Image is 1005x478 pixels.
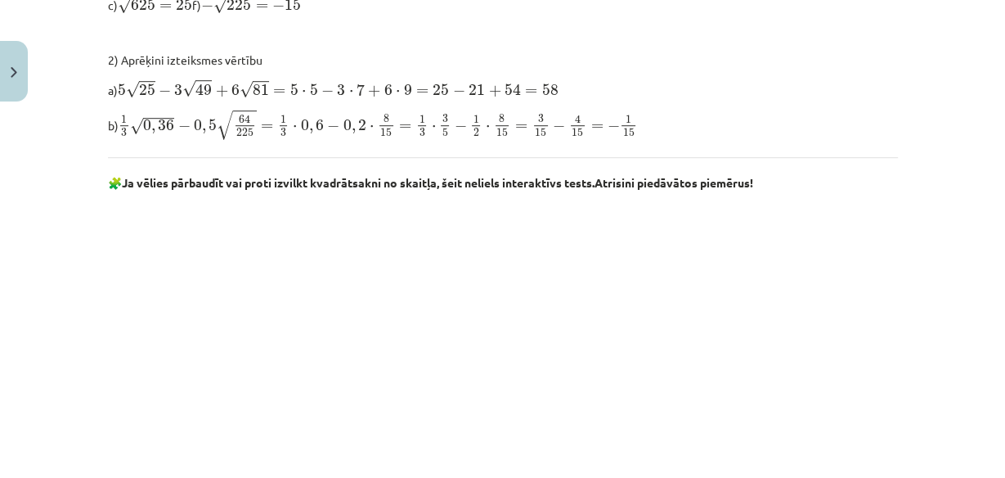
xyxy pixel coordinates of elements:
[358,120,366,131] span: 2
[384,115,389,123] span: 8
[302,90,306,95] span: ⋅
[261,124,273,130] span: =
[396,90,400,95] span: ⋅
[151,125,155,133] span: ,
[432,125,436,130] span: ⋅
[357,83,365,96] span: 7
[403,84,411,96] span: 9
[280,129,286,137] span: 3
[525,88,537,95] span: =
[256,3,268,10] span: =
[195,83,212,96] span: 49
[209,120,217,131] span: 5
[337,84,345,96] span: 3
[442,129,448,137] span: 5
[108,52,898,69] p: 2) Aprēķini izteiksmes vērtību
[231,84,240,96] span: 6
[553,120,565,132] span: −
[293,125,297,130] span: ⋅
[301,120,309,131] span: 0
[469,84,485,96] span: 21
[575,115,581,124] span: 4
[538,115,544,123] span: 3
[488,85,500,97] span: +
[118,84,126,96] span: 5
[178,120,191,132] span: −
[309,125,313,133] span: ,
[455,120,467,132] span: −
[182,80,195,97] span: √
[384,84,393,96] span: 6
[505,83,521,96] span: 54
[572,129,583,137] span: 15
[419,129,425,137] span: 3
[126,81,139,98] span: √
[473,115,479,124] span: 1
[594,175,753,190] b: Atrisini piedāvātos piemērus!
[121,129,127,137] span: 3
[202,125,206,133] span: ,
[122,175,594,190] b: Ja vēlies pārbaudīt vai proti izvilkt kvadrātsakni no skaitļa, šeit neliels interaktīvs tests.
[316,120,324,131] span: 6
[108,174,898,192] p: 🧩
[486,125,490,130] span: ⋅
[496,129,508,137] span: 15
[159,3,172,10] span: =
[108,109,898,141] p: b)
[453,85,465,97] span: −
[608,120,620,132] span: −
[515,124,527,130] span: =
[130,118,143,135] span: √
[290,84,298,96] span: 5
[273,88,285,95] span: =
[473,129,479,137] span: 2
[174,84,182,96] span: 3
[368,85,380,97] span: +
[11,67,17,78] img: icon-close-lesson-0947bae3869378f0d4975bcd49f059093ad1ed9edebbc8119c70593378902aed.svg
[159,85,171,97] span: −
[253,84,269,96] span: 81
[327,120,339,132] span: −
[194,120,202,131] span: 0
[590,124,603,130] span: =
[280,115,286,124] span: 1
[236,129,253,137] span: 225
[108,79,898,100] p: a)
[352,125,356,133] span: ,
[399,124,411,130] span: =
[535,129,546,137] span: 15
[321,85,334,97] span: −
[143,120,151,131] span: 0
[121,115,127,124] span: 1
[442,115,448,123] span: 3
[217,110,233,140] span: √
[216,85,228,97] span: +
[239,115,250,124] span: 64
[416,88,428,95] span: =
[623,129,635,137] span: 15
[310,84,318,96] span: 5
[139,84,155,96] span: 25
[240,81,253,98] span: √
[370,125,374,130] span: ⋅
[433,84,449,96] span: 25
[419,115,425,124] span: 1
[499,115,505,123] span: 8
[349,90,353,95] span: ⋅
[542,84,559,96] span: 58
[380,129,392,137] span: 15
[626,115,631,124] span: 1
[343,120,352,131] span: 0
[158,120,174,131] span: 36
